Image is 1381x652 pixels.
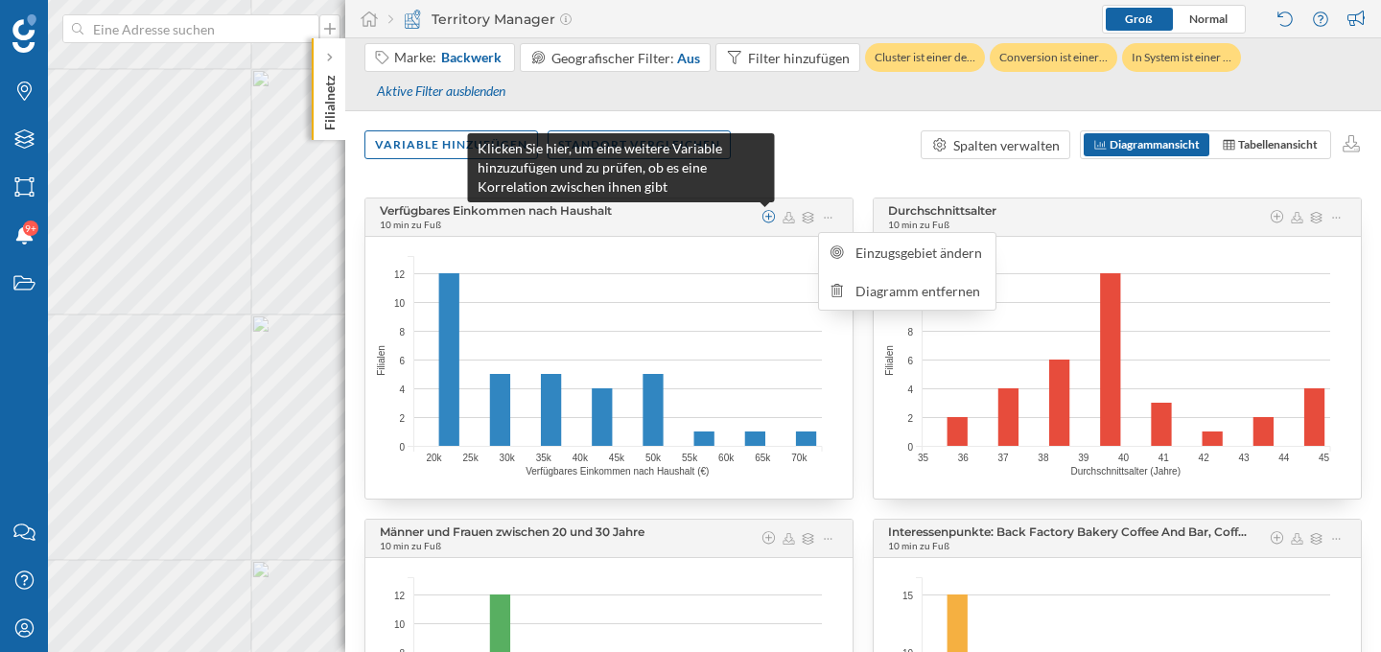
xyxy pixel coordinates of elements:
div: Conversion ist einer… [990,43,1117,72]
text: Filialen [376,345,386,376]
div: Filter hinzufügen [748,48,850,68]
text: 40 [1118,453,1130,463]
div: Marke: [394,48,504,67]
span: 10 [394,295,405,310]
text: 35 [918,453,929,463]
span: 2 [907,410,913,425]
text: 60k [718,453,735,463]
div: Spalten verwalten [953,135,1060,155]
span: 12 [394,267,405,281]
span: 8 [907,324,913,338]
span: 12 [394,588,405,602]
text: 65k [755,453,771,463]
div: Territory Manager [388,10,572,29]
img: Geoblink Logo [12,14,36,53]
text: 25k [463,453,480,463]
text: 44 [1278,453,1290,463]
span: Geografischer Filter: [551,50,674,66]
span: 0 [907,439,913,454]
span: 15 [902,588,913,602]
text: 45k [609,453,625,463]
span: 6 [399,353,405,367]
span: 9+ [25,219,36,238]
span: Interessenpunkte: Back Factory Bakery Coffee And Bar, Coffee Fellows, Kamps Bakery Coffee And Bar... [888,524,1250,539]
text: Durchschnittsalter (Jahre) [1071,466,1181,477]
text: 55k [682,453,698,463]
span: Männer und Frauen zwischen 20 und 30 Jahre [380,524,644,539]
span: 0 [399,439,405,454]
div: In System ist einer … [1122,43,1241,72]
text: 50k [645,453,662,463]
text: 39 [1078,453,1089,463]
span: Normal [1189,12,1228,26]
div: 10 min zu Fuß [380,218,441,231]
div: 10 min zu Fuß [888,218,949,231]
text: 45 [1319,453,1330,463]
div: Einzugsgebiet ändern [855,243,985,263]
text: 35k [536,453,552,463]
text: 41 [1159,453,1170,463]
span: 4 [399,382,405,396]
span: Support [40,13,109,31]
span: Tabellenansicht [1238,137,1318,151]
text: 30k [500,453,516,463]
text: 37 [998,453,1010,463]
span: 10 [394,617,405,631]
span: 2 [399,410,405,425]
span: Backwerk [441,48,502,67]
div: 10 min zu Fuß [888,539,949,552]
span: Verfügbares Einkommen nach Haushalt [380,203,612,218]
text: 42 [1199,453,1210,463]
text: Filialen [884,345,895,376]
p: Filialnetz [320,67,339,130]
text: 38 [1038,453,1049,463]
text: 70k [791,453,808,463]
span: 8 [399,324,405,338]
text: 20k [426,453,442,463]
text: 40k [573,453,589,463]
div: Diagramm entfernen [855,281,985,301]
span: 4 [907,382,913,396]
span: 6 [907,353,913,367]
text: 43 [1238,453,1250,463]
div: Aus [677,48,700,68]
div: Klicken Sie hier, um eine weitere Variable hinzuzufügen und zu prüfen, ob es eine Korrelation zwi... [468,133,775,202]
span: Durchschnittsalter [888,203,996,218]
div: 10 min zu Fuß [380,539,441,552]
text: Verfügbares Einkommen nach Haushalt (€) [526,466,709,477]
img: territory-manager.svg [403,10,422,29]
span: Groß [1125,12,1153,26]
text: 36 [958,453,970,463]
div: Aktive Filter ausblenden [365,75,516,108]
div: Cluster ist einer de… [865,43,985,72]
span: Diagrammansicht [1110,137,1200,151]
